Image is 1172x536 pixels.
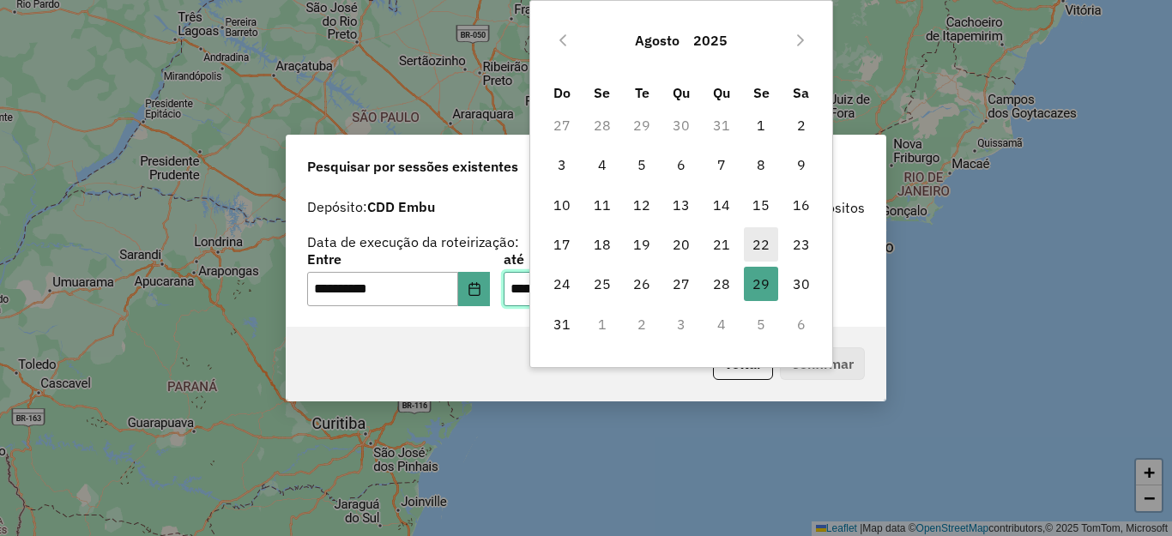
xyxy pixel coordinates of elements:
[662,304,701,344] td: 3
[781,145,820,184] td: 9
[673,84,690,101] span: Qu
[664,267,698,301] span: 27
[542,145,582,184] td: 3
[625,267,659,301] span: 26
[741,264,781,304] td: 29
[542,304,582,344] td: 31
[781,225,820,264] td: 23
[625,227,659,262] span: 19
[583,304,622,344] td: 1
[307,196,435,217] label: Depósito:
[585,267,619,301] span: 25
[583,185,622,225] td: 11
[307,249,490,269] label: Entre
[781,264,820,304] td: 30
[744,108,778,142] span: 1
[781,185,820,225] td: 16
[784,227,819,262] span: 23
[635,84,649,101] span: Te
[622,105,662,145] td: 29
[793,84,809,101] span: Sa
[744,188,778,222] span: 15
[741,105,781,145] td: 1
[545,227,579,262] span: 17
[583,225,622,264] td: 18
[664,188,698,222] span: 13
[713,84,730,101] span: Qu
[662,264,701,304] td: 27
[307,156,518,177] span: Pesquisar por sessões existentes
[702,185,741,225] td: 14
[545,148,579,182] span: 3
[741,185,781,225] td: 15
[781,304,820,344] td: 6
[583,264,622,304] td: 25
[622,145,662,184] td: 5
[458,272,491,306] button: Choose Date
[662,145,701,184] td: 6
[367,198,435,215] strong: CDD Embu
[662,225,701,264] td: 20
[784,267,819,301] span: 30
[553,84,571,101] span: Do
[704,227,739,262] span: 21
[622,185,662,225] td: 12
[585,148,619,182] span: 4
[662,105,701,145] td: 30
[625,188,659,222] span: 12
[744,267,778,301] span: 29
[781,105,820,145] td: 2
[753,84,770,101] span: Se
[625,148,659,182] span: 5
[664,227,698,262] span: 20
[702,145,741,184] td: 7
[662,185,701,225] td: 13
[741,304,781,344] td: 5
[741,145,781,184] td: 8
[545,267,579,301] span: 24
[542,264,582,304] td: 24
[545,307,579,341] span: 31
[504,249,686,269] label: até
[686,20,734,61] button: Choose Year
[622,304,662,344] td: 2
[594,84,610,101] span: Se
[628,20,686,61] button: Choose Month
[549,27,577,54] button: Previous Month
[702,264,741,304] td: 28
[542,225,582,264] td: 17
[784,188,819,222] span: 16
[704,148,739,182] span: 7
[704,267,739,301] span: 28
[583,145,622,184] td: 4
[585,188,619,222] span: 11
[741,225,781,264] td: 22
[542,105,582,145] td: 27
[664,148,698,182] span: 6
[542,185,582,225] td: 10
[744,227,778,262] span: 22
[702,105,741,145] td: 31
[585,227,619,262] span: 18
[702,304,741,344] td: 4
[784,148,819,182] span: 9
[545,188,579,222] span: 10
[583,105,622,145] td: 28
[622,225,662,264] td: 19
[307,232,519,252] label: Data de execução da roteirização:
[622,264,662,304] td: 26
[744,148,778,182] span: 8
[702,225,741,264] td: 21
[787,27,814,54] button: Next Month
[704,188,739,222] span: 14
[784,108,819,142] span: 2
